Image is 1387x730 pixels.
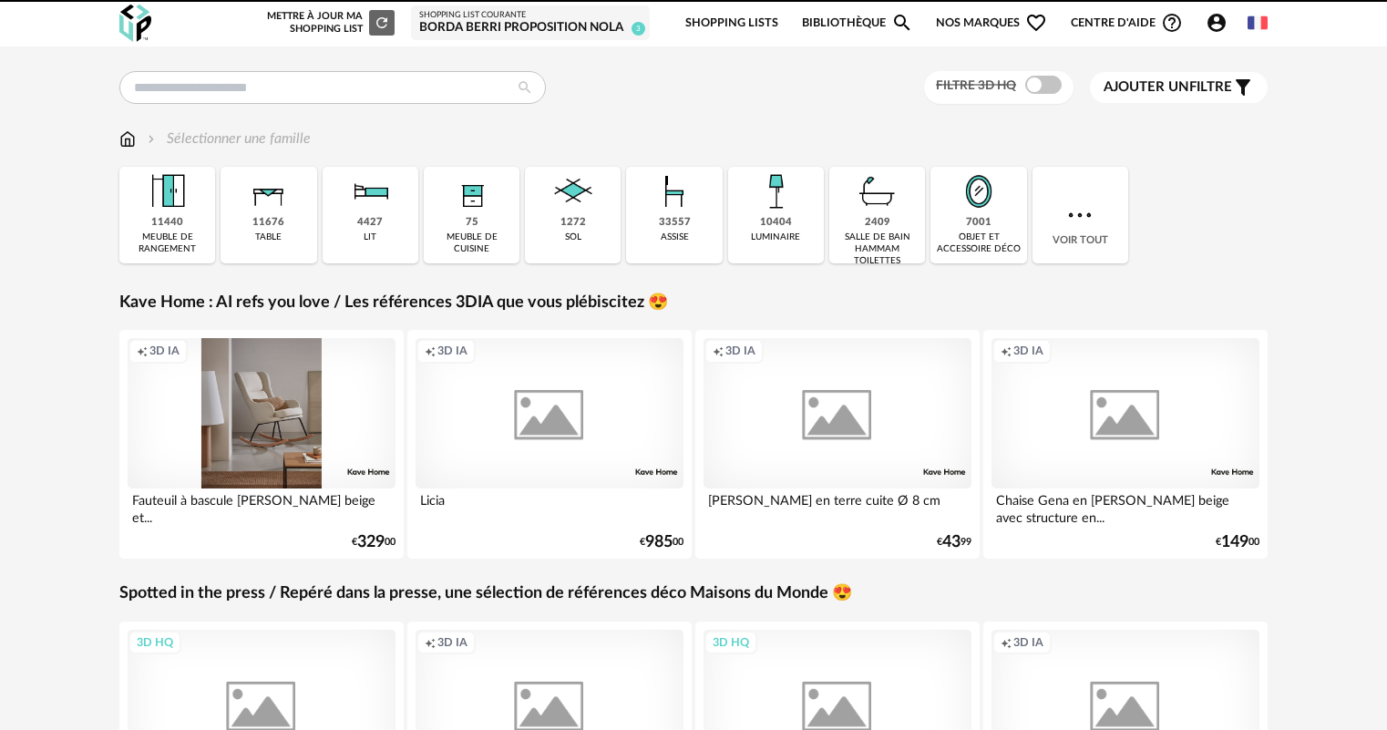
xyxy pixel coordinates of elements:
span: Nos marques [936,2,1047,45]
img: svg+xml;base64,PHN2ZyB3aWR0aD0iMTYiIGhlaWdodD0iMTciIHZpZXdCb3g9IjAgMCAxNiAxNyIgZmlsbD0ibm9uZSIgeG... [119,129,136,149]
span: 3D IA [1013,635,1043,650]
div: 7001 [966,216,991,230]
img: fr [1248,13,1268,33]
div: objet et accessoire déco [936,231,1021,255]
div: salle de bain hammam toilettes [835,231,920,267]
span: Filter icon [1232,77,1254,98]
img: svg+xml;base64,PHN2ZyB3aWR0aD0iMTYiIGhlaWdodD0iMTYiIHZpZXdCb3g9IjAgMCAxNiAxNiIgZmlsbD0ibm9uZSIgeG... [144,129,159,149]
div: 75 [466,216,478,230]
div: assise [661,231,689,243]
img: Meuble%20de%20rangement.png [143,167,192,216]
div: 2409 [865,216,890,230]
div: 11440 [151,216,183,230]
span: Magnify icon [891,12,913,34]
span: 3D IA [725,344,755,358]
span: 3D IA [437,635,467,650]
div: 3D HQ [128,631,181,654]
span: Creation icon [713,344,724,358]
div: 1272 [560,216,586,230]
div: € 00 [640,536,683,549]
img: Miroir.png [954,167,1003,216]
div: Fauteuil à bascule [PERSON_NAME] beige et... [128,488,396,525]
div: 33557 [659,216,691,230]
div: € 00 [352,536,396,549]
span: Creation icon [1001,635,1012,650]
img: Table.png [244,167,293,216]
a: Creation icon 3D IA Chaise Gena en [PERSON_NAME] beige avec structure en... €14900 [983,330,1268,559]
div: 10404 [760,216,792,230]
span: Account Circle icon [1206,12,1236,34]
a: Spotted in the press / Repéré dans la presse, une sélection de références déco Maisons du Monde 😍 [119,583,852,604]
span: 3D IA [437,344,467,358]
span: 985 [645,536,673,549]
div: 11676 [252,216,284,230]
span: Centre d'aideHelp Circle Outline icon [1071,12,1183,34]
a: Creation icon 3D IA [PERSON_NAME] en terre cuite Ø 8 cm €4399 [695,330,980,559]
div: Voir tout [1033,167,1128,263]
div: 3D HQ [704,631,757,654]
div: Mettre à jour ma Shopping List [263,10,395,36]
a: Kave Home : AI refs you love / Les références 3DIA que vous plébiscitez 😍 [119,293,668,314]
div: Chaise Gena en [PERSON_NAME] beige avec structure en... [991,488,1259,525]
div: BORDA BERRI Proposition Nola [419,20,642,36]
span: Account Circle icon [1206,12,1228,34]
a: Creation icon 3D IA Licia €98500 [407,330,692,559]
img: OXP [119,5,151,42]
span: 149 [1221,536,1248,549]
span: Filtre 3D HQ [936,79,1016,92]
span: filtre [1104,78,1232,97]
span: 3D IA [1013,344,1043,358]
span: Creation icon [425,344,436,358]
img: Assise.png [650,167,699,216]
div: 4427 [357,216,383,230]
span: 329 [357,536,385,549]
div: luminaire [751,231,800,243]
span: Help Circle Outline icon [1161,12,1183,34]
div: € 00 [1216,536,1259,549]
span: Heart Outline icon [1025,12,1047,34]
span: Creation icon [137,344,148,358]
a: Shopping List courante BORDA BERRI Proposition Nola 3 [419,10,642,36]
span: 3D IA [149,344,180,358]
div: Sélectionner une famille [144,129,311,149]
div: meuble de cuisine [429,231,514,255]
img: Salle%20de%20bain.png [853,167,902,216]
button: Ajouter unfiltre Filter icon [1090,72,1268,103]
img: Sol.png [549,167,598,216]
a: BibliothèqueMagnify icon [802,2,913,45]
div: [PERSON_NAME] en terre cuite Ø 8 cm [704,488,971,525]
span: 43 [942,536,961,549]
div: Shopping List courante [419,10,642,21]
img: Literie.png [345,167,395,216]
img: Luminaire.png [751,167,800,216]
a: Creation icon 3D IA Fauteuil à bascule [PERSON_NAME] beige et... €32900 [119,330,404,559]
div: € 99 [937,536,971,549]
img: more.7b13dc1.svg [1063,199,1096,231]
div: sol [565,231,581,243]
a: Shopping Lists [685,2,778,45]
div: table [255,231,282,243]
span: 3 [632,22,645,36]
span: Creation icon [1001,344,1012,358]
div: lit [364,231,376,243]
div: Licia [416,488,683,525]
span: Refresh icon [374,17,390,27]
div: meuble de rangement [125,231,210,255]
span: Creation icon [425,635,436,650]
span: Ajouter un [1104,80,1189,94]
img: Rangement.png [447,167,497,216]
